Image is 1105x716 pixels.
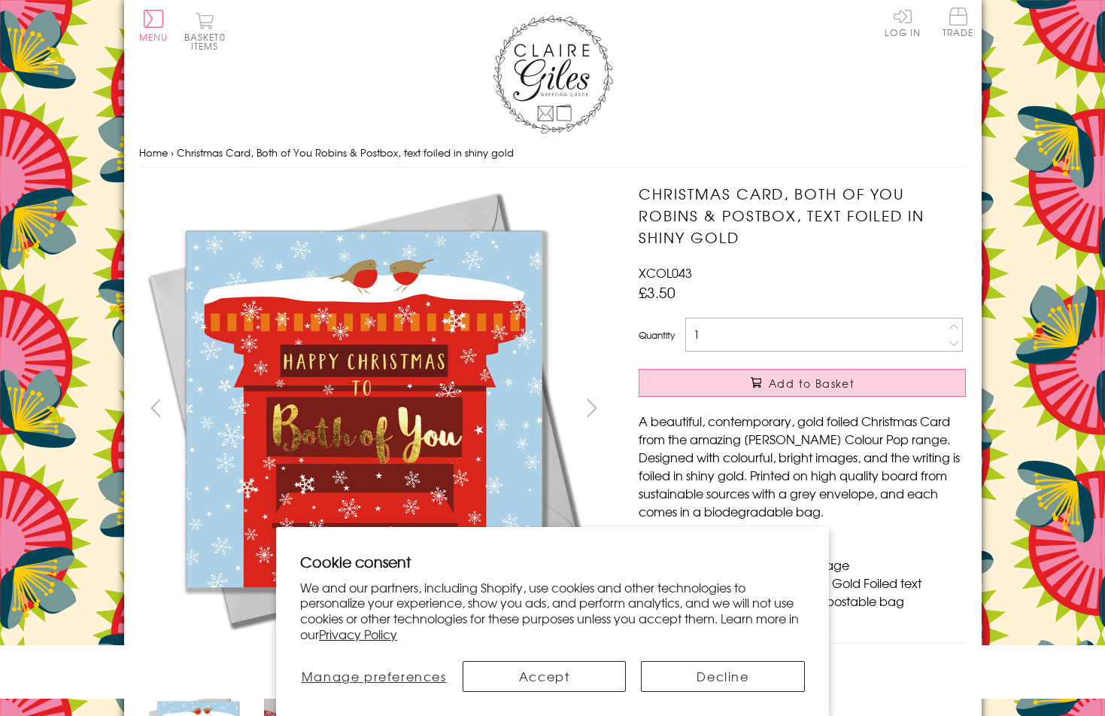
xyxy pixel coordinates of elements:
span: Add to Basket [769,376,855,391]
span: Christmas Card, Both of You Robins & Postbox, text foiled in shiny gold [177,145,514,160]
button: Menu [139,10,168,41]
span: Manage preferences [302,667,447,685]
img: Christmas Card, Both of You Robins & Postbox, text foiled in shiny gold [609,183,1060,635]
button: prev [139,391,173,425]
a: Log In [885,8,921,37]
button: next [575,391,609,425]
a: Home [139,145,168,160]
span: Trade [943,8,974,37]
label: Quantity [639,328,675,342]
a: Trade [943,8,974,40]
h2: Cookie consent [300,551,805,572]
button: Manage preferences [300,661,448,692]
span: XCOL043 [639,264,692,282]
p: We and our partners, including Shopify, use cookies and other technologies to personalize your ex... [300,580,805,642]
img: Claire Giles Greetings Cards [493,15,613,134]
span: 0 items [191,30,226,53]
h1: Christmas Card, Both of You Robins & Postbox, text foiled in shiny gold [639,183,966,248]
span: › [171,145,174,160]
button: Accept [463,661,626,692]
button: Add to Basket [639,369,966,397]
img: Christmas Card, Both of You Robins & Postbox, text foiled in shiny gold [138,183,590,635]
nav: breadcrumbs [139,138,967,169]
button: Basket0 items [184,12,226,50]
a: Privacy Policy [319,625,397,643]
span: £3.50 [639,282,675,303]
button: Decline [641,661,804,692]
p: A beautiful, contemporary, gold foiled Christmas Card from the amazing [PERSON_NAME] Colour Pop r... [639,412,966,520]
span: Menu [139,30,168,44]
